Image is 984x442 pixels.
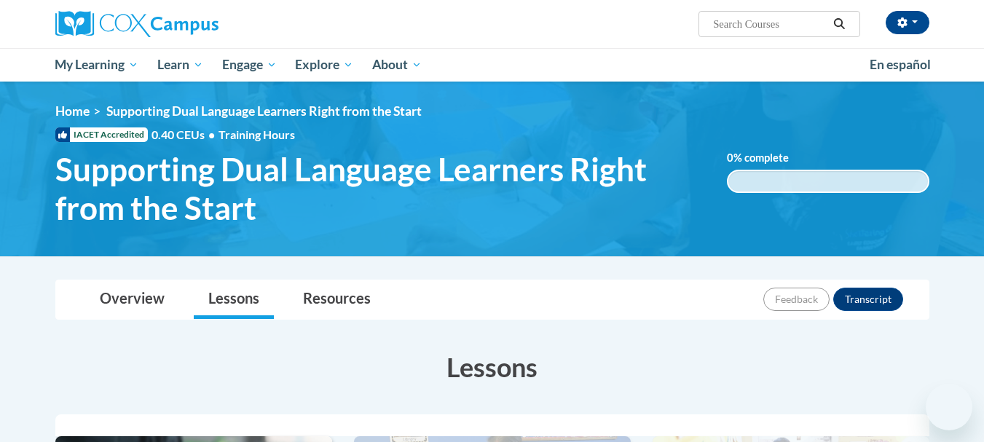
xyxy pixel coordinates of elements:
span: Training Hours [219,127,295,141]
span: Explore [295,56,353,74]
label: % complete [727,150,811,166]
span: Supporting Dual Language Learners Right from the Start [55,150,706,227]
span: Engage [222,56,277,74]
button: Feedback [763,288,830,311]
a: Cox Campus [55,11,332,37]
span: Supporting Dual Language Learners Right from the Start [106,103,422,119]
div: Main menu [34,48,951,82]
a: Overview [85,280,179,319]
a: Engage [213,48,286,82]
button: Account Settings [886,11,929,34]
h3: Lessons [55,349,929,385]
a: Resources [288,280,385,319]
span: 0.40 CEUs [151,127,219,143]
input: Search Courses [712,15,828,33]
span: About [372,56,422,74]
a: Home [55,103,90,119]
span: My Learning [55,56,138,74]
button: Transcript [833,288,903,311]
button: Search [828,15,850,33]
span: 0 [727,151,733,164]
a: Lessons [194,280,274,319]
iframe: Button to launch messaging window [926,384,972,430]
span: En español [870,57,931,72]
span: • [208,127,215,141]
a: My Learning [46,48,149,82]
span: Learn [157,56,203,74]
a: Explore [286,48,363,82]
span: IACET Accredited [55,127,148,142]
a: En español [860,50,940,80]
img: Cox Campus [55,11,219,37]
a: About [363,48,431,82]
a: Learn [148,48,213,82]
